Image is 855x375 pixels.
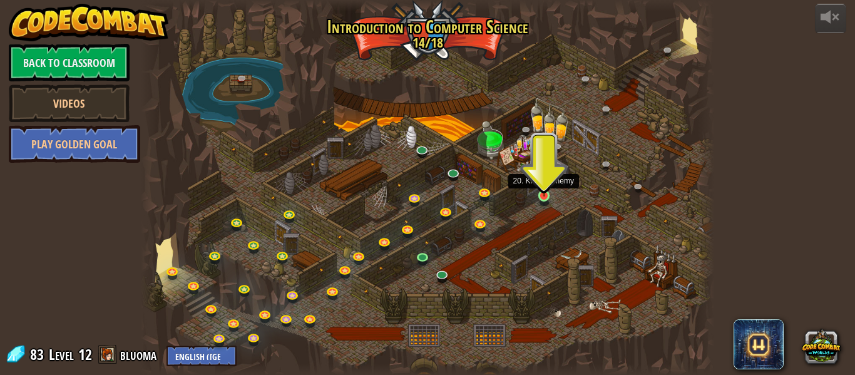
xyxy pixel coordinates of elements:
span: Level [49,344,74,365]
span: 12 [78,344,92,364]
img: CodeCombat - Learn how to code by playing a game [9,4,169,41]
button: Adjust volume [815,4,846,33]
img: level-banner-started.png [538,167,551,197]
span: 83 [30,344,48,364]
a: Back to Classroom [9,44,130,81]
a: bluoma [120,344,160,364]
a: Videos [9,85,130,122]
a: Play Golden Goal [9,125,140,163]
